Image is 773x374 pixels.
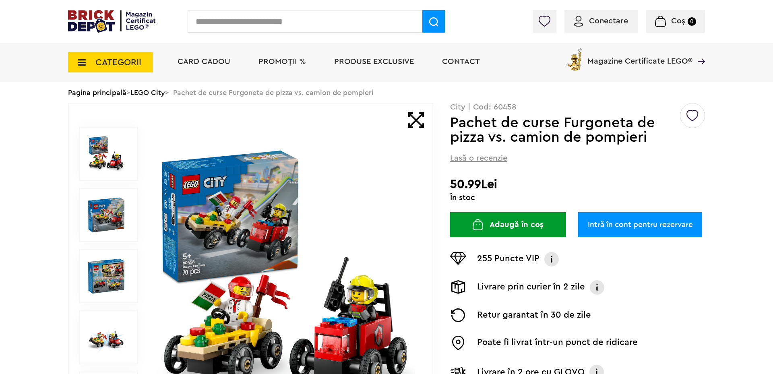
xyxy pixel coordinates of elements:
img: Seturi Lego Pachet de curse Furgoneta de pizza vs. camion de pompieri [88,319,124,355]
a: Conectare [574,17,628,25]
a: Card Cadou [178,58,230,66]
p: Poate fi livrat într-un punct de ridicare [477,336,638,350]
img: Info VIP [544,252,560,267]
img: Info livrare prin curier [589,280,605,295]
p: Livrare prin curier în 2 zile [477,280,585,295]
img: Puncte VIP [450,252,466,265]
p: Retur garantat în 30 de zile [477,308,591,322]
div: > > Pachet de curse Furgoneta de pizza vs. camion de pompieri [68,82,705,103]
p: City | Cod: 60458 [450,103,705,111]
a: Pagina principală [68,89,126,96]
img: Easybox [450,336,466,350]
a: PROMOȚII % [258,58,306,66]
a: LEGO City [130,89,165,96]
img: Pachet de curse Furgoneta de pizza vs. camion de pompieri LEGO 60458 [88,258,124,294]
a: Contact [442,58,480,66]
small: 0 [688,17,696,26]
img: Livrare [450,280,466,294]
span: Magazine Certificate LEGO® [587,47,692,65]
h2: 50.99Lei [450,177,705,192]
span: Coș [671,17,685,25]
span: CATEGORII [95,58,141,67]
a: Intră în cont pentru rezervare [578,212,702,237]
img: Pachet de curse Furgoneta de pizza vs. camion de pompieri [88,197,124,233]
span: Lasă o recenzie [450,153,507,164]
img: Pachet de curse Furgoneta de pizza vs. camion de pompieri [88,136,124,172]
a: Produse exclusive [334,58,414,66]
div: În stoc [450,194,705,202]
p: 255 Puncte VIP [477,252,539,267]
img: Returnare [450,308,466,322]
a: Magazine Certificate LEGO® [692,47,705,55]
h1: Pachet de curse Furgoneta de pizza vs. camion de pompieri [450,116,679,145]
button: Adaugă în coș [450,212,566,237]
span: Conectare [589,17,628,25]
